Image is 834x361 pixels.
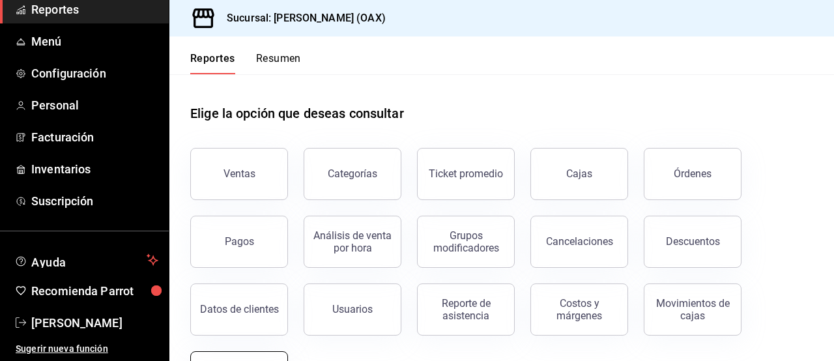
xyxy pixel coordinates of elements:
div: Pagos [225,235,254,248]
div: Costos y márgenes [539,297,620,322]
button: Reportes [190,52,235,74]
button: Análisis de venta por hora [304,216,401,268]
button: Datos de clientes [190,283,288,336]
div: Grupos modificadores [425,229,506,254]
div: Descuentos [666,235,720,248]
span: Personal [31,96,158,114]
span: Suscripción [31,192,158,210]
span: Configuración [31,65,158,82]
h3: Sucursal: [PERSON_NAME] (OAX) [216,10,386,26]
button: Reporte de asistencia [417,283,515,336]
button: Pagos [190,216,288,268]
div: Cajas [566,166,593,182]
div: Usuarios [332,303,373,315]
button: Descuentos [644,216,741,268]
div: Cancelaciones [546,235,613,248]
div: navigation tabs [190,52,301,74]
button: Movimientos de cajas [644,283,741,336]
span: Menú [31,33,158,50]
div: Análisis de venta por hora [312,229,393,254]
button: Categorías [304,148,401,200]
button: Cancelaciones [530,216,628,268]
div: Movimientos de cajas [652,297,733,322]
button: Ticket promedio [417,148,515,200]
button: Costos y márgenes [530,283,628,336]
button: Resumen [256,52,301,74]
a: Cajas [530,148,628,200]
span: Facturación [31,128,158,146]
div: Órdenes [674,167,712,180]
span: Sugerir nueva función [16,342,158,356]
div: Datos de clientes [200,303,279,315]
div: Reporte de asistencia [425,297,506,322]
span: Ayuda [31,252,141,268]
span: [PERSON_NAME] [31,314,158,332]
h1: Elige la opción que deseas consultar [190,104,404,123]
button: Usuarios [304,283,401,336]
span: Recomienda Parrot [31,282,158,300]
button: Ventas [190,148,288,200]
div: Ticket promedio [429,167,503,180]
span: Reportes [31,1,158,18]
span: Inventarios [31,160,158,178]
button: Órdenes [644,148,741,200]
div: Ventas [223,167,255,180]
div: Categorías [328,167,377,180]
button: Grupos modificadores [417,216,515,268]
